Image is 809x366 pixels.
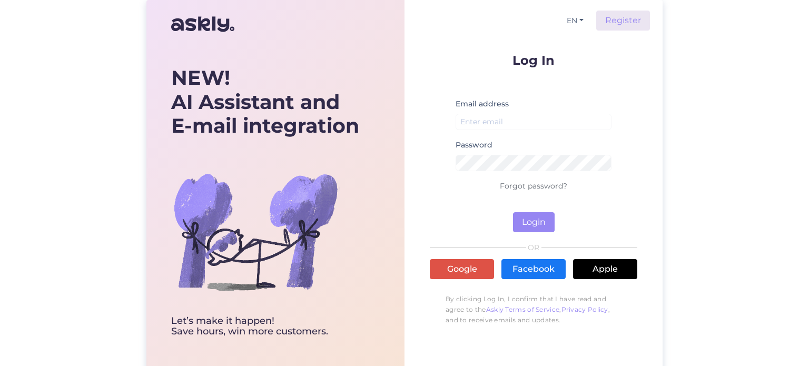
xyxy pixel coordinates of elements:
a: Facebook [501,259,566,279]
a: Google [430,259,494,279]
span: OR [526,244,541,251]
button: Login [513,212,555,232]
button: EN [563,13,588,28]
b: NEW! [171,65,230,90]
p: Log In [430,54,637,67]
div: AI Assistant and E-mail integration [171,66,359,138]
div: Let’s make it happen! Save hours, win more customers. [171,316,359,337]
a: Privacy Policy [561,305,608,313]
a: Forgot password? [500,181,567,191]
a: Apple [573,259,637,279]
label: Password [456,140,492,151]
input: Enter email [456,114,611,130]
a: Askly Terms of Service [486,305,560,313]
a: Register [596,11,650,31]
p: By clicking Log In, I confirm that I have read and agree to the , , and to receive emails and upd... [430,289,637,331]
img: bg-askly [171,147,340,316]
img: Askly [171,12,234,37]
label: Email address [456,98,509,110]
